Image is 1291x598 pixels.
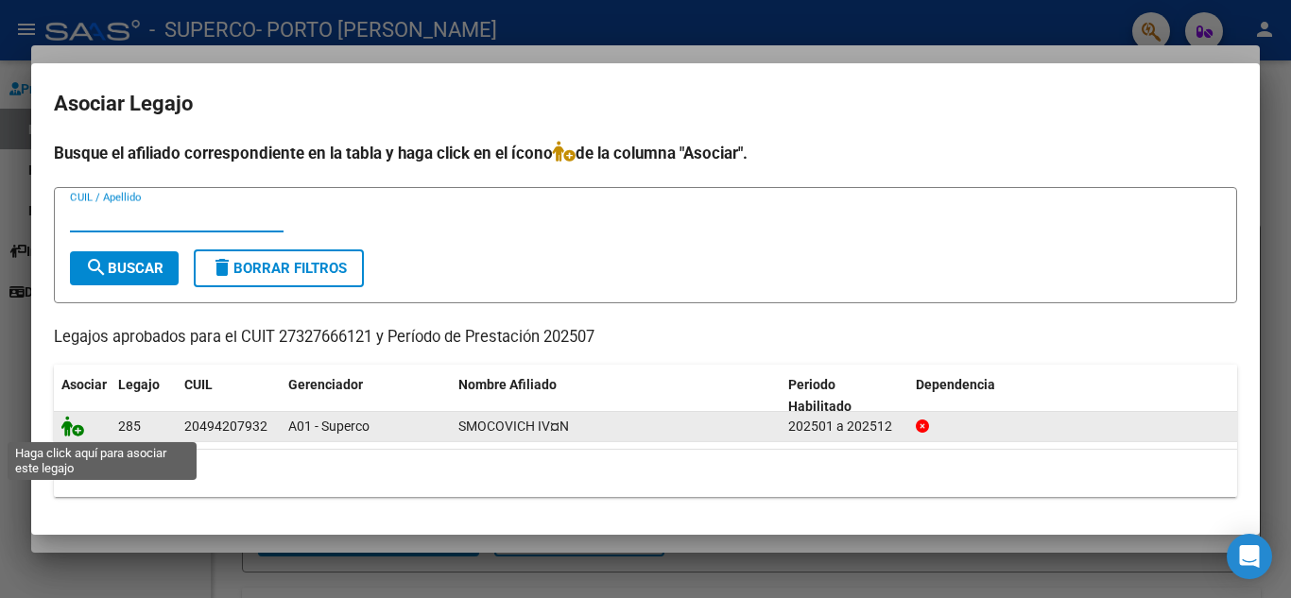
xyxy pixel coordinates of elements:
[788,377,852,414] span: Periodo Habilitado
[118,419,141,434] span: 285
[85,256,108,279] mat-icon: search
[61,377,107,392] span: Asociar
[54,365,111,427] datatable-header-cell: Asociar
[194,249,364,287] button: Borrar Filtros
[908,365,1238,427] datatable-header-cell: Dependencia
[111,365,177,427] datatable-header-cell: Legajo
[54,450,1237,497] div: 1 registros
[781,365,908,427] datatable-header-cell: Periodo Habilitado
[451,365,781,427] datatable-header-cell: Nombre Afiliado
[118,377,160,392] span: Legajo
[184,377,213,392] span: CUIL
[70,251,179,285] button: Buscar
[54,141,1237,165] h4: Busque el afiliado correspondiente en la tabla y haga click en el ícono de la columna "Asociar".
[177,365,281,427] datatable-header-cell: CUIL
[788,416,901,437] div: 202501 a 202512
[184,416,267,437] div: 20494207932
[281,365,451,427] datatable-header-cell: Gerenciador
[288,377,363,392] span: Gerenciador
[54,326,1237,350] p: Legajos aprobados para el CUIT 27327666121 y Período de Prestación 202507
[288,419,370,434] span: A01 - Superco
[211,256,233,279] mat-icon: delete
[1227,534,1272,579] div: Open Intercom Messenger
[458,419,569,434] span: SMOCOVICH IV¤N
[54,86,1237,122] h2: Asociar Legajo
[458,377,557,392] span: Nombre Afiliado
[916,377,995,392] span: Dependencia
[85,260,164,277] span: Buscar
[211,260,347,277] span: Borrar Filtros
